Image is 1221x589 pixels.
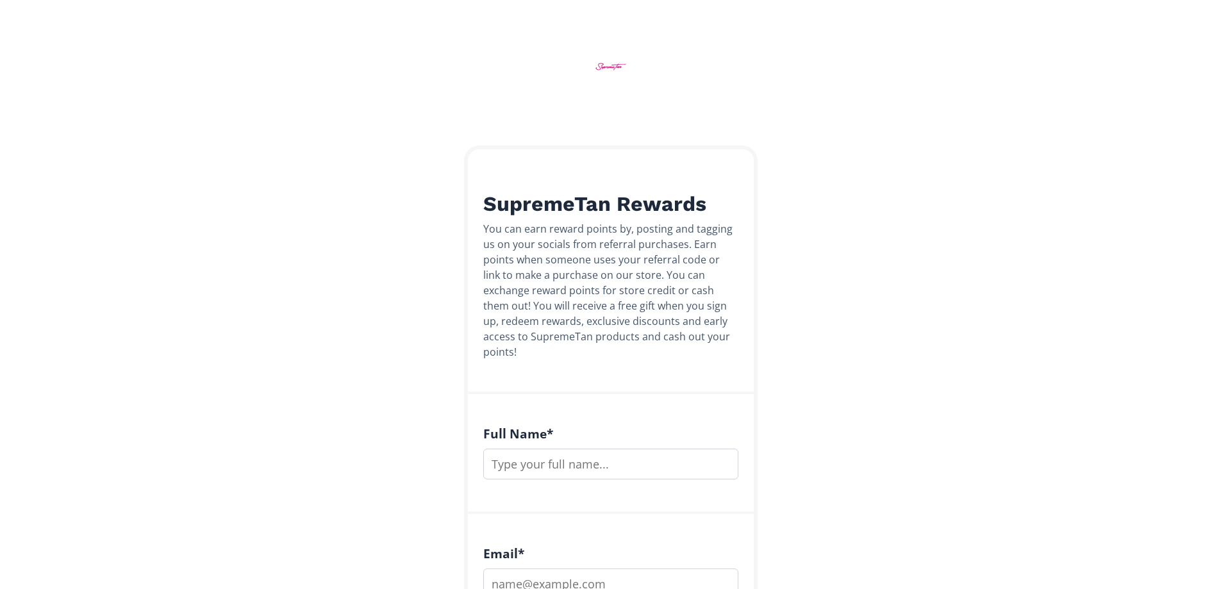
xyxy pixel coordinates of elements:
[483,426,738,441] h4: Full Name *
[586,42,635,90] img: BtZWWMaMEGZe
[483,449,738,479] input: Type your full name...
[483,221,738,360] div: You can earn reward points by, posting and tagging us on your socials from referral purchases. Ea...
[483,546,738,561] h4: Email *
[483,192,738,216] h2: SupremeTan Rewards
